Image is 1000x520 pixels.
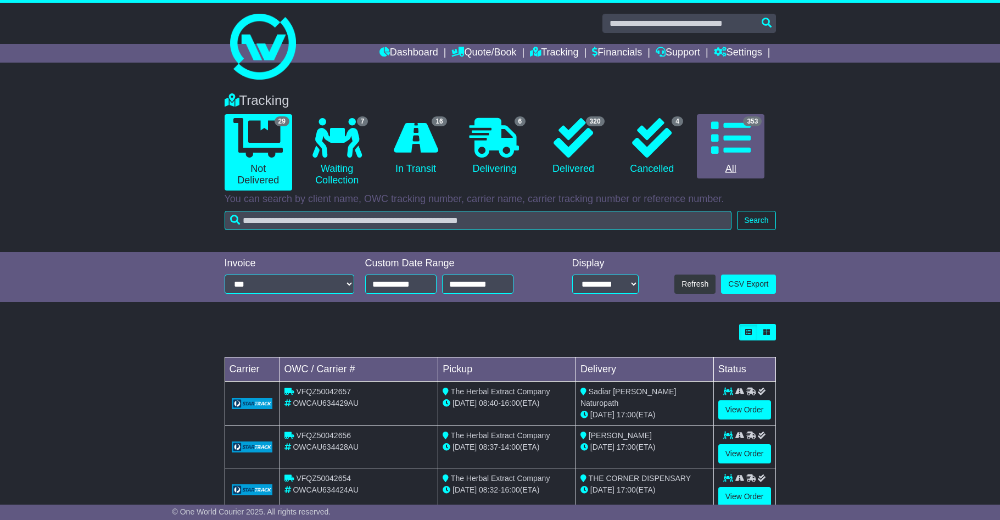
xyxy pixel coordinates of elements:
[293,399,359,407] span: OWCAU634429AU
[580,409,709,421] div: (ETA)
[293,443,359,451] span: OWCAU634428AU
[225,258,354,270] div: Invoice
[530,44,578,63] a: Tracking
[586,116,605,126] span: 320
[580,441,709,453] div: (ETA)
[357,116,368,126] span: 7
[452,399,477,407] span: [DATE]
[303,114,371,191] a: 7 Waiting Collection
[590,485,614,494] span: [DATE]
[280,357,438,382] td: OWC / Carrier #
[172,507,331,516] span: © One World Courier 2025. All rights reserved.
[432,116,446,126] span: 16
[443,441,571,453] div: - (ETA)
[232,398,273,409] img: GetCarrierServiceLogo
[539,114,607,179] a: 320 Delivered
[515,116,526,126] span: 6
[452,485,477,494] span: [DATE]
[479,485,498,494] span: 08:32
[617,443,636,451] span: 17:00
[225,357,280,382] td: Carrier
[451,431,550,440] span: The Herbal Extract Company
[293,485,359,494] span: OWCAU634424AU
[743,116,762,126] span: 353
[576,357,713,382] td: Delivery
[617,410,636,419] span: 17:00
[451,44,516,63] a: Quote/Book
[452,443,477,451] span: [DATE]
[718,487,771,506] a: View Order
[225,193,776,205] p: You can search by client name, OWC tracking number, carrier name, carrier tracking number or refe...
[365,258,541,270] div: Custom Date Range
[501,399,520,407] span: 16:00
[275,116,289,126] span: 29
[674,275,716,294] button: Refresh
[714,44,762,63] a: Settings
[479,443,498,451] span: 08:37
[618,114,686,179] a: 4 Cancelled
[296,474,351,483] span: VFQZ50042654
[580,387,676,407] span: Sadiar [PERSON_NAME] Naturopath
[461,114,528,179] a: 6 Delivering
[592,44,642,63] a: Financials
[737,211,775,230] button: Search
[590,410,614,419] span: [DATE]
[697,114,764,179] a: 353 All
[296,387,351,396] span: VFQZ50042657
[589,474,691,483] span: THE CORNER DISPENSARY
[438,357,576,382] td: Pickup
[590,443,614,451] span: [DATE]
[443,398,571,409] div: - (ETA)
[232,441,273,452] img: GetCarrierServiceLogo
[656,44,700,63] a: Support
[451,387,550,396] span: The Herbal Extract Company
[443,484,571,496] div: - (ETA)
[572,258,639,270] div: Display
[501,443,520,451] span: 14:00
[379,44,438,63] a: Dashboard
[713,357,775,382] td: Status
[382,114,449,179] a: 16 In Transit
[232,484,273,495] img: GetCarrierServiceLogo
[672,116,683,126] span: 4
[501,485,520,494] span: 16:00
[225,114,292,191] a: 29 Not Delivered
[296,431,351,440] span: VFQZ50042656
[580,484,709,496] div: (ETA)
[479,399,498,407] span: 08:40
[617,485,636,494] span: 17:00
[721,275,775,294] a: CSV Export
[718,400,771,420] a: View Order
[219,93,781,109] div: Tracking
[451,474,550,483] span: The Herbal Extract Company
[589,431,652,440] span: [PERSON_NAME]
[718,444,771,463] a: View Order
